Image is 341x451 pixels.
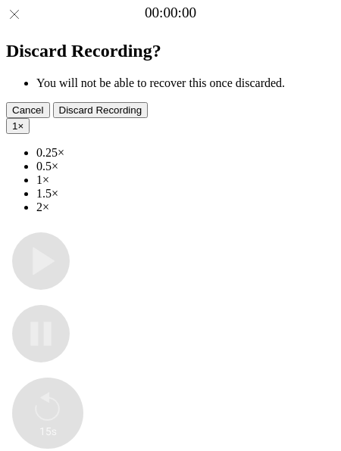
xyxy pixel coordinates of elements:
[6,102,50,118] button: Cancel
[6,118,30,134] button: 1×
[36,160,335,173] li: 0.5×
[36,146,335,160] li: 0.25×
[36,201,335,214] li: 2×
[53,102,149,118] button: Discard Recording
[36,173,335,187] li: 1×
[6,41,335,61] h2: Discard Recording?
[145,5,196,21] a: 00:00:00
[12,120,17,132] span: 1
[36,187,335,201] li: 1.5×
[36,76,335,90] li: You will not be able to recover this once discarded.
